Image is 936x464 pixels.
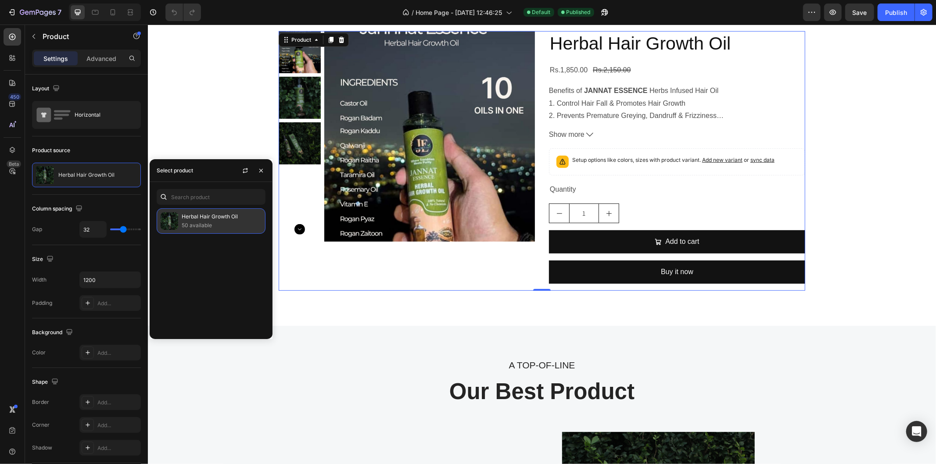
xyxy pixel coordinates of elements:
[157,189,265,205] input: Search in Settings & Advanced
[97,444,139,452] div: Add...
[602,132,627,139] span: sync data
[131,352,657,382] h2: Our Best Product
[32,444,52,452] div: Shadow
[43,31,117,42] p: Product
[97,349,139,357] div: Add...
[32,327,75,339] div: Background
[885,8,907,17] div: Publish
[8,93,21,100] div: 450
[401,62,434,70] span: Benefits of
[80,272,140,288] input: Auto
[80,221,106,237] input: Auto
[416,8,502,17] span: Home Page - [DATE] 12:46:25
[142,11,165,19] div: Product
[517,211,551,224] div: Add to cart
[532,8,551,16] span: Default
[32,299,52,307] div: Padding
[436,62,500,70] strong: JANNAT ESSENCE
[182,212,262,221] p: Herbal Hair Growth Oil
[906,421,927,442] div: Open Intercom Messenger
[32,349,46,357] div: Color
[148,25,936,464] iframe: Design area
[401,104,657,117] button: Show more
[401,236,657,259] button: Buy it now
[157,167,193,175] div: Select product
[97,421,139,429] div: Add...
[412,8,414,17] span: /
[132,334,656,348] p: A TOP-OF-LINE
[97,399,139,407] div: Add...
[43,54,68,63] p: Settings
[97,300,139,307] div: Add...
[402,179,421,198] button: decrement
[32,376,60,388] div: Shape
[32,398,49,406] div: Border
[401,87,569,95] span: 2. Prevents Premature Greying, Dandruff & Frizziness
[58,172,115,178] p: Herbal Hair Growth Oil
[444,39,484,53] div: Rs.2,150.00
[75,105,128,125] div: Horizontal
[401,158,657,172] div: Quantity
[32,253,55,265] div: Size
[401,39,441,53] div: Rs.1,850.00
[567,8,591,16] span: Published
[32,146,70,154] div: Product source
[401,75,538,82] span: 1. Control Hair Fall & Promotes Hair Growth
[554,132,595,139] span: Add new variant
[182,221,262,230] p: 50 available
[401,104,437,117] span: Show more
[502,62,570,70] span: Herbs Infused Hair Oil
[32,203,84,215] div: Column spacing
[165,4,201,21] div: Undo/Redo
[845,4,874,21] button: Save
[853,9,867,16] span: Save
[86,54,116,63] p: Advanced
[32,421,50,429] div: Corner
[57,7,61,18] p: 7
[451,179,471,198] button: increment
[32,225,42,233] div: Gap
[161,212,178,230] img: collections
[878,4,914,21] button: Publish
[421,179,451,198] input: quantity
[595,132,627,139] span: or
[32,83,61,95] div: Layout
[36,166,54,184] img: product feature img
[32,276,47,284] div: Width
[424,131,627,140] p: Setup options like colors, sizes with product variant.
[7,161,21,168] div: Beta
[4,4,65,21] button: 7
[401,206,657,229] button: Add to cart
[513,241,545,254] div: Buy it now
